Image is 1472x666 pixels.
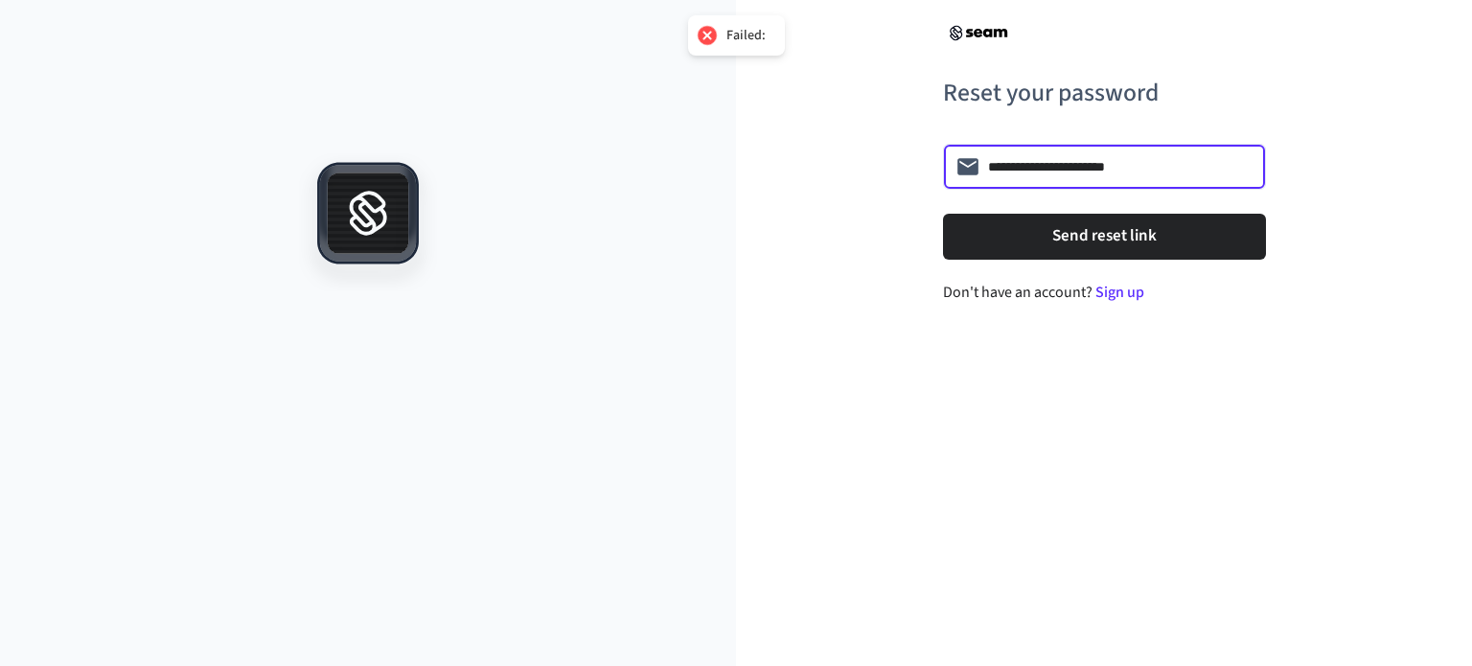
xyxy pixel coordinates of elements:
[943,281,1266,304] div: Don't have an account?
[726,27,766,44] div: Failed:
[943,214,1266,260] button: Send reset link
[1095,282,1144,303] a: Sign up
[943,74,1266,113] h6: Reset your password
[943,23,1014,43] img: SeamLogoBlack.a4aa04be.svg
